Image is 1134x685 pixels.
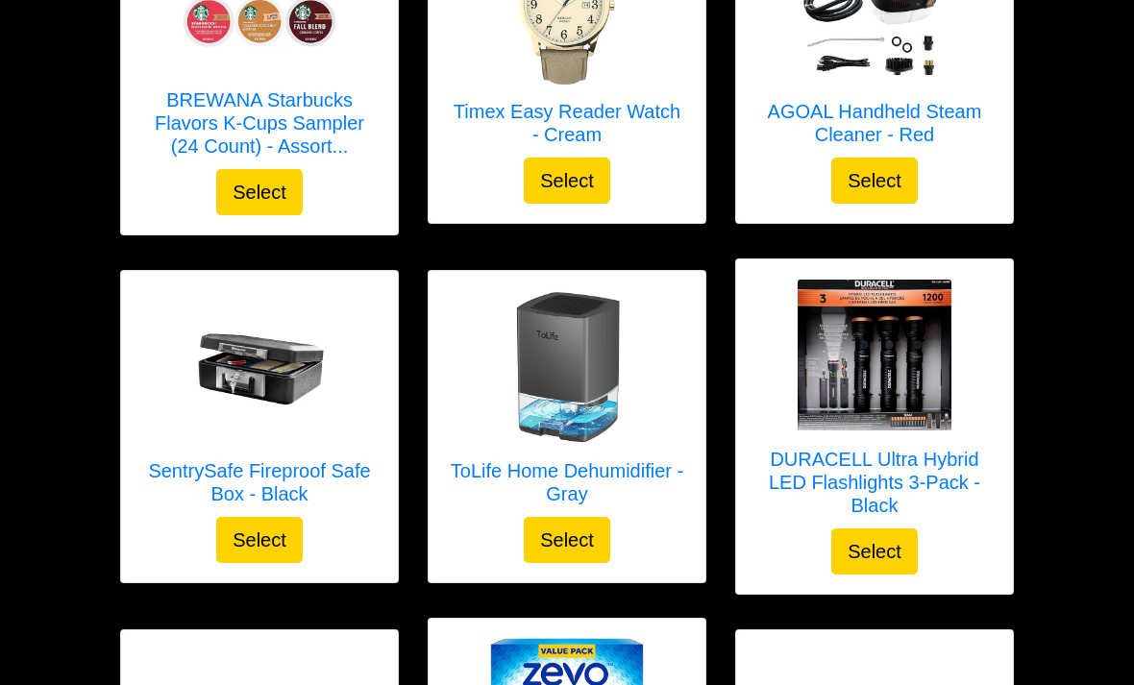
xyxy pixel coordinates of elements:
[490,290,644,444] img: ToLife Home Dehumidifier - Gray
[755,279,994,528] a: DURACELL Ultra Hybrid LED Flashlights 3-Pack - Black DURACELL Ultra Hybrid LED Flashlights 3-Pack...
[798,280,951,430] img: DURACELL Ultra Hybrid LED Flashlights 3-Pack - Black
[524,517,610,563] button: Select
[448,100,686,146] h5: Timex Easy Reader Watch - Cream
[755,448,994,517] h5: DURACELL Ultra Hybrid LED Flashlights 3-Pack - Black
[831,158,918,204] button: Select
[140,88,379,158] h5: BREWANA Starbucks Flavors K-Cups Sampler (24 Count) - Assort...
[216,517,303,563] button: Select
[183,290,336,444] img: SentrySafe Fireproof Safe Box - Black
[448,459,686,505] h5: ToLife Home Dehumidifier - Gray
[140,459,379,505] h5: SentrySafe Fireproof Safe Box - Black
[524,158,610,204] button: Select
[216,169,303,215] button: Select
[755,100,994,146] h5: AGOAL Handheld Steam Cleaner - Red
[140,290,379,517] a: SentrySafe Fireproof Safe Box - Black SentrySafe Fireproof Safe Box - Black
[448,290,686,517] a: ToLife Home Dehumidifier - Gray ToLife Home Dehumidifier - Gray
[831,528,918,575] button: Select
